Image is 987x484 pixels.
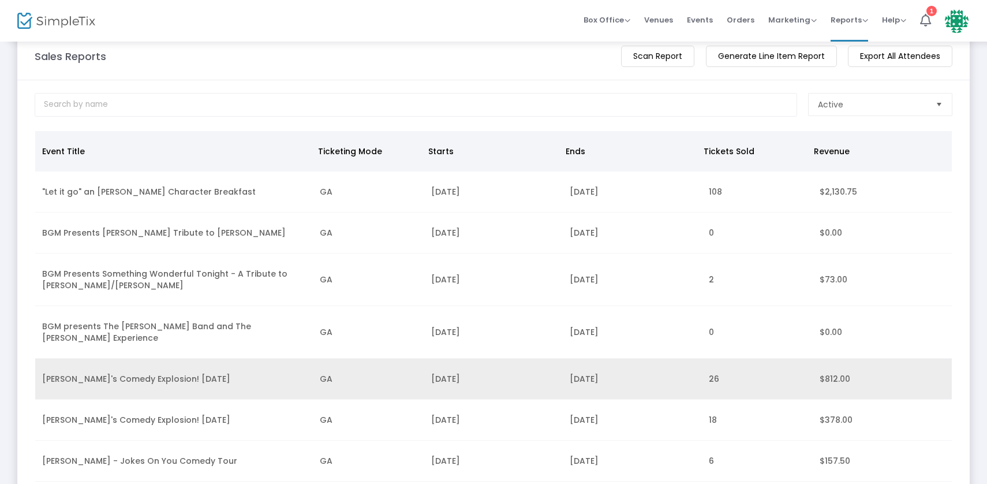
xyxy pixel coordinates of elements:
td: 108 [702,172,813,213]
th: Ends [559,131,697,172]
td: [DATE] [563,306,702,359]
td: [DATE] [424,254,563,306]
td: 0 [702,306,813,359]
td: GA [313,359,424,400]
button: Select [931,94,947,116]
span: Help [882,14,906,25]
td: [DATE] [424,306,563,359]
td: [DATE] [424,359,563,400]
td: $157.50 [813,441,952,482]
td: [DATE] [563,441,702,482]
span: Events [687,5,713,35]
td: GA [313,306,424,359]
input: Search by name [35,93,797,117]
m-button: Scan Report [621,46,694,67]
td: [DATE] [563,172,702,213]
span: Revenue [814,146,850,157]
td: $2,130.75 [813,172,952,213]
td: 0 [702,213,813,254]
m-button: Generate Line Item Report [706,46,837,67]
td: [PERSON_NAME] - Jokes On You Comedy Tour [35,441,313,482]
td: BGM Presents [PERSON_NAME] Tribute to [PERSON_NAME] [35,213,313,254]
td: [DATE] [563,213,702,254]
td: [DATE] [424,400,563,441]
td: [PERSON_NAME]'s Comedy Explosion! [DATE] [35,400,313,441]
div: 1 [926,6,937,16]
td: 6 [702,441,813,482]
td: $812.00 [813,359,952,400]
td: [DATE] [563,254,702,306]
m-panel-title: Sales Reports [35,49,106,64]
td: GA [313,400,424,441]
td: [DATE] [424,213,563,254]
th: Ticketing Mode [311,131,421,172]
td: BGM presents The [PERSON_NAME] Band and The [PERSON_NAME] Experience [35,306,313,359]
span: Reports [831,14,868,25]
span: Venues [644,5,673,35]
th: Starts [421,131,559,172]
span: Box Office [584,14,630,25]
td: GA [313,213,424,254]
td: $0.00 [813,213,952,254]
td: [DATE] [563,359,702,400]
td: GA [313,441,424,482]
td: [DATE] [424,441,563,482]
td: GA [313,254,424,306]
td: 2 [702,254,813,306]
th: Tickets Sold [697,131,807,172]
m-button: Export All Attendees [848,46,952,67]
td: [DATE] [424,172,563,213]
td: "Let it go" an [PERSON_NAME] Character Breakfast [35,172,313,213]
span: Marketing [768,14,817,25]
span: Active [818,99,843,110]
td: 26 [702,359,813,400]
td: 18 [702,400,813,441]
th: Event Title [35,131,311,172]
td: GA [313,172,424,213]
td: $73.00 [813,254,952,306]
span: Orders [727,5,754,35]
td: $378.00 [813,400,952,441]
td: $0.00 [813,306,952,359]
td: [DATE] [563,400,702,441]
td: BGM Presents Something Wonderful Tonight - A Tribute to [PERSON_NAME]/[PERSON_NAME] [35,254,313,306]
td: [PERSON_NAME]'s Comedy Explosion! [DATE] [35,359,313,400]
